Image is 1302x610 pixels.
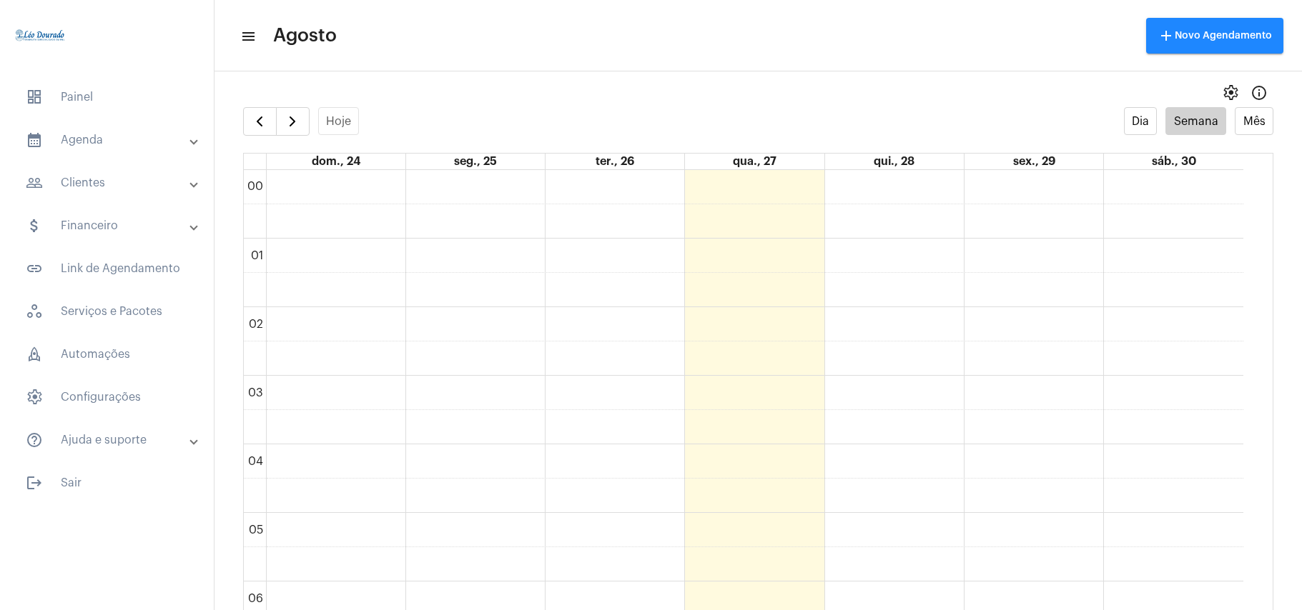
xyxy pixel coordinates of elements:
[273,24,337,47] span: Agosto
[14,466,199,500] span: Sair
[318,107,360,135] button: Hoje
[248,249,266,262] div: 01
[14,294,199,329] span: Serviços e Pacotes
[451,154,500,169] a: 25 de agosto de 2025
[26,174,43,191] mat-icon: sidenav icon
[246,524,266,536] div: 05
[1146,18,1283,54] button: Novo Agendamento
[9,209,214,243] mat-expansion-panel-header: sidenav iconFinanceiro
[245,592,266,605] div: 06
[1216,79,1245,107] button: settings
[1124,107,1158,135] button: Dia
[1149,154,1199,169] a: 30 de agosto de 2025
[14,80,199,114] span: Painel
[1222,84,1239,101] span: settings
[14,251,199,286] span: Link de Agendamento
[276,107,310,136] button: Próximo Semana
[26,431,43,449] mat-icon: sidenav icon
[26,131,43,149] mat-icon: sidenav icon
[26,389,43,406] span: sidenav icon
[1235,107,1273,135] button: Mês
[26,217,191,234] mat-panel-title: Financeiro
[593,154,637,169] a: 26 de agosto de 2025
[245,455,266,468] div: 04
[1158,31,1272,41] span: Novo Agendamento
[871,154,917,169] a: 28 de agosto de 2025
[1165,107,1226,135] button: Semana
[26,89,43,106] span: sidenav icon
[730,154,779,169] a: 27 de agosto de 2025
[26,431,191,449] mat-panel-title: Ajuda e suporte
[26,260,43,277] mat-icon: sidenav icon
[26,346,43,363] span: sidenav icon
[1158,27,1175,44] mat-icon: add
[245,386,266,399] div: 03
[1010,154,1058,169] a: 29 de agosto de 2025
[26,217,43,234] mat-icon: sidenav icon
[26,474,43,491] mat-icon: sidenav icon
[240,28,255,45] mat-icon: sidenav icon
[1245,79,1273,107] button: Info
[26,174,191,191] mat-panel-title: Clientes
[26,131,191,149] mat-panel-title: Agenda
[14,380,199,414] span: Configurações
[11,7,69,64] img: 4c910ca3-f26c-c648-53c7-1a2041c6e520.jpg
[245,180,266,193] div: 00
[9,423,214,457] mat-expansion-panel-header: sidenav iconAjuda e suporte
[14,337,199,371] span: Automações
[9,166,214,200] mat-expansion-panel-header: sidenav iconClientes
[243,107,277,136] button: Semana Anterior
[246,318,266,331] div: 02
[9,123,214,157] mat-expansion-panel-header: sidenav iconAgenda
[309,154,363,169] a: 24 de agosto de 2025
[26,303,43,320] span: sidenav icon
[1251,84,1268,101] mat-icon: Info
